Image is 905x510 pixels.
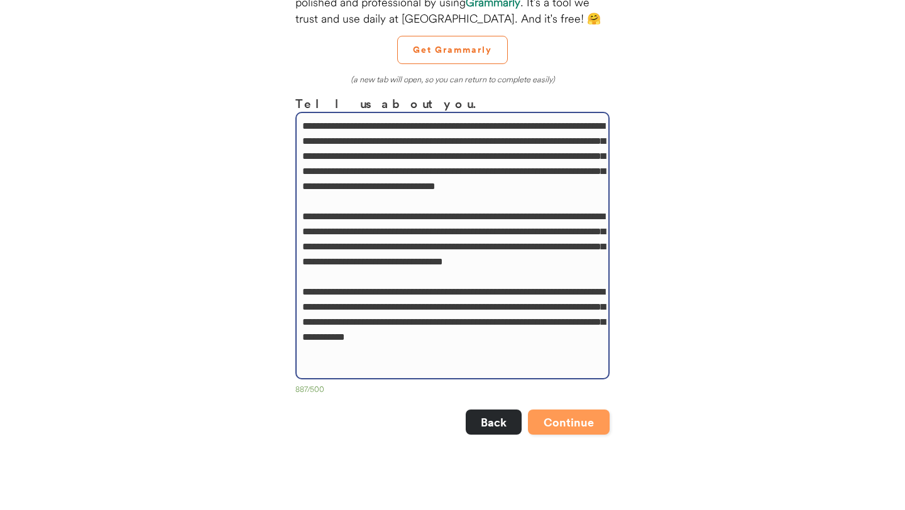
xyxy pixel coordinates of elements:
button: Back [466,410,522,435]
button: Continue [528,410,610,435]
button: Get Grammarly [397,36,508,64]
em: (a new tab will open, so you can return to complete easily) [351,74,555,84]
h3: Tell us about you. [295,94,610,112]
div: 887/500 [295,384,610,397]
